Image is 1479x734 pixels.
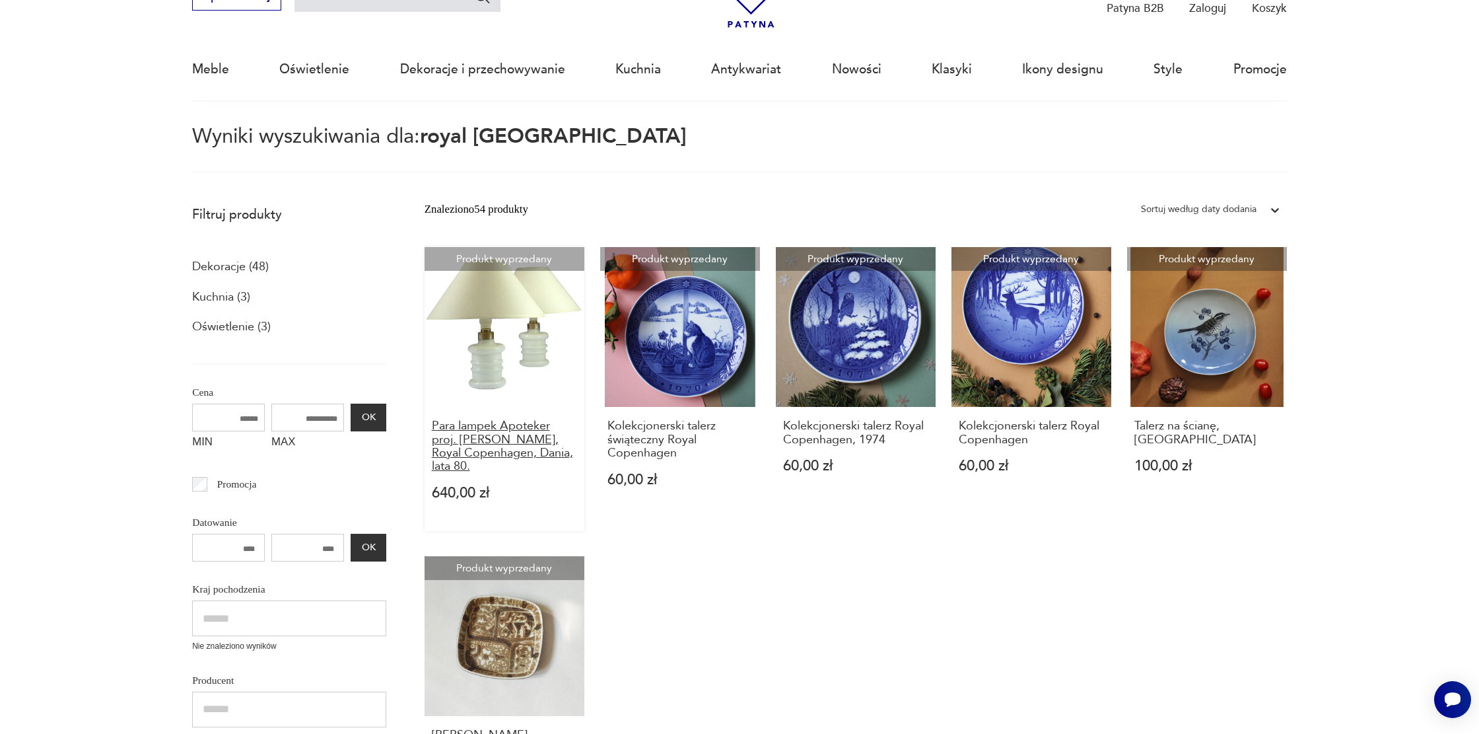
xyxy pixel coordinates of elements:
h3: Para lampek Apoteker proj. [PERSON_NAME], Royal Copenhagen, Dania, lata 80. [432,420,577,474]
label: MIN [192,431,265,457]
p: 60,00 zł [959,459,1104,473]
p: 60,00 zł [607,473,753,487]
label: MAX [271,431,344,457]
p: Patyna B2B [1107,1,1164,16]
a: Kuchnia [615,39,661,100]
p: Nie znaleziono wyników [192,640,386,653]
p: Datowanie [192,514,386,531]
p: Wyniki wyszukiwania dla: [192,127,1287,172]
h3: Kolekcjonerski talerz Royal Copenhagen [959,420,1104,447]
p: Kraj pochodzenia [192,581,386,598]
span: royal [GEOGRAPHIC_DATA] [420,122,687,150]
p: 100,00 zł [1134,459,1280,473]
a: Meble [192,39,229,100]
a: Dekoracje (48) [192,256,269,278]
a: Oświetlenie [279,39,349,100]
button: OK [351,404,386,431]
p: Promocja [217,476,257,493]
a: Promocje [1233,39,1287,100]
p: 640,00 zł [432,486,577,500]
a: Style [1153,39,1183,100]
a: Kuchnia (3) [192,286,250,309]
a: Produkt wyprzedanyPara lampek Apoteker proj. Sidse Werner, Royal Copenhagen, Dania, lata 80.Para ... [425,247,584,531]
div: Sortuj według daty dodania [1141,201,1256,218]
a: Produkt wyprzedanyTalerz na ścianę, Royal CopenhagenTalerz na ścianę, [GEOGRAPHIC_DATA]100,00 zł [1127,247,1287,531]
a: Oświetlenie (3) [192,316,271,338]
iframe: Smartsupp widget button [1434,681,1471,718]
button: OK [351,534,386,562]
a: Antykwariat [711,39,781,100]
a: Dekoracje i przechowywanie [400,39,565,100]
a: Produkt wyprzedanyKolekcjonerski talerz świąteczny Royal CopenhagenKolekcjonerski talerz świątecz... [600,247,760,531]
h3: Kolekcjonerski talerz Royal Copenhagen, 1974 [783,420,928,447]
a: Klasyki [932,39,972,100]
p: Koszyk [1252,1,1287,16]
p: 60,00 zł [783,459,928,473]
h3: Talerz na ścianę, [GEOGRAPHIC_DATA] [1134,420,1280,447]
p: Filtruj produkty [192,206,386,223]
a: Ikony designu [1022,39,1103,100]
a: Nowości [832,39,881,100]
h3: Kolekcjonerski talerz świąteczny Royal Copenhagen [607,420,753,460]
p: Producent [192,672,386,689]
div: Znaleziono 54 produkty [425,201,528,218]
p: Zaloguj [1189,1,1226,16]
a: Produkt wyprzedanyKolekcjonerski talerz Royal Copenhagen, 1974Kolekcjonerski talerz Royal Copenha... [776,247,936,531]
a: Produkt wyprzedanyKolekcjonerski talerz Royal CopenhagenKolekcjonerski talerz Royal Copenhagen60,... [951,247,1111,531]
p: Cena [192,384,386,401]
